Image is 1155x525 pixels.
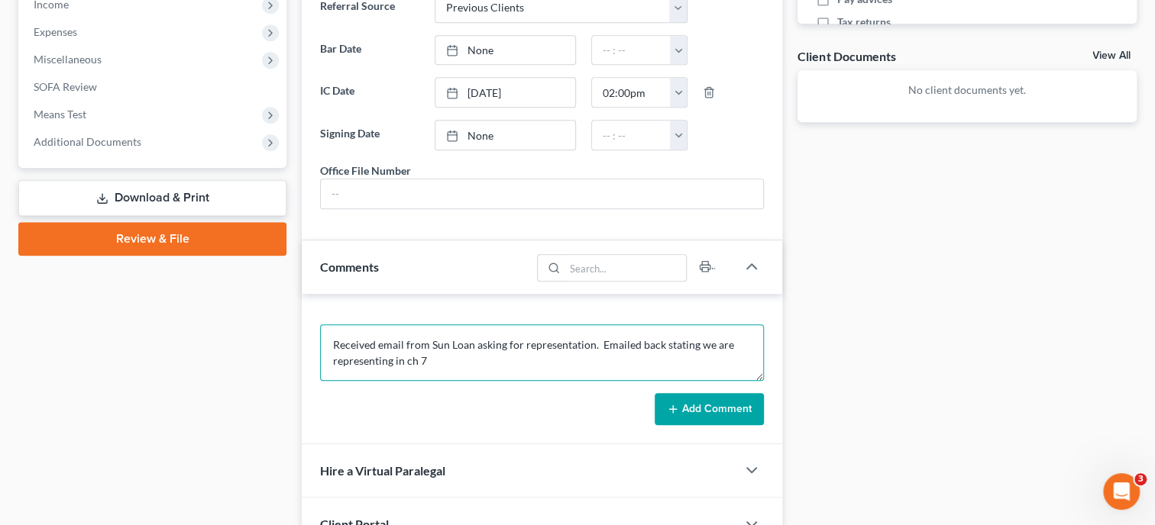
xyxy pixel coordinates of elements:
span: Comments [320,259,379,274]
input: -- [321,179,763,208]
label: Bar Date [312,35,427,66]
label: Signing Date [312,120,427,150]
a: SOFA Review [21,73,286,101]
a: [DATE] [435,78,575,107]
input: Search... [565,255,687,281]
a: None [435,36,575,65]
span: Means Test [34,108,86,121]
span: 3 [1134,473,1147,485]
div: Client Documents [797,48,895,64]
span: Tax returns [837,14,891,30]
a: Download & Print [18,180,286,216]
span: SOFA Review [34,80,97,93]
span: Expenses [34,25,77,38]
p: No client documents yet. [810,82,1124,98]
button: Add Comment [655,393,764,425]
iframe: Intercom live chat [1103,473,1140,510]
div: Office File Number [320,163,411,179]
input: -- : -- [592,78,671,107]
a: Review & File [18,222,286,256]
input: -- : -- [592,36,671,65]
input: -- : -- [592,121,671,150]
label: IC Date [312,77,427,108]
span: Miscellaneous [34,53,102,66]
span: Hire a Virtual Paralegal [320,463,445,478]
a: View All [1092,50,1131,61]
span: Additional Documents [34,135,141,148]
a: None [435,121,575,150]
